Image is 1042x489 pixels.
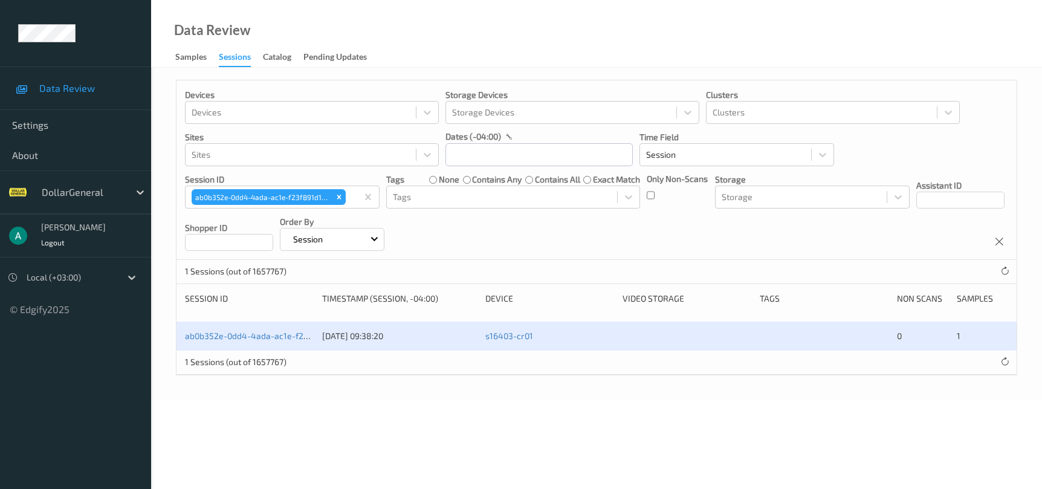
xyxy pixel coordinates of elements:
[535,173,580,186] label: contains all
[219,51,251,67] div: Sessions
[263,51,291,66] div: Catalog
[322,293,477,305] div: Timestamp (Session, -04:00)
[185,173,380,186] p: Session ID
[185,356,286,368] p: 1 Sessions (out of 1657767)
[760,293,888,305] div: Tags
[175,49,219,66] a: Samples
[472,173,522,186] label: contains any
[185,89,439,101] p: Devices
[175,51,207,66] div: Samples
[485,293,614,305] div: Device
[623,293,751,305] div: Video Storage
[706,89,960,101] p: Clusters
[957,331,960,341] span: 1
[280,216,384,228] p: Order By
[185,293,314,305] div: Session ID
[445,89,699,101] p: Storage Devices
[303,49,379,66] a: Pending Updates
[185,265,286,277] p: 1 Sessions (out of 1657767)
[322,330,477,342] div: [DATE] 09:38:20
[445,131,501,143] p: dates (-04:00)
[897,331,902,341] span: 0
[593,173,640,186] label: exact match
[219,49,263,67] a: Sessions
[303,51,367,66] div: Pending Updates
[639,131,834,143] p: Time Field
[897,293,948,305] div: Non Scans
[647,173,708,185] p: Only Non-Scans
[174,24,250,36] div: Data Review
[957,293,1008,305] div: Samples
[332,189,346,205] div: Remove ab0b352e-0dd4-4ada-ac1e-f23f891d1071
[192,189,332,205] div: ab0b352e-0dd4-4ada-ac1e-f23f891d1071
[185,131,439,143] p: Sites
[185,331,346,341] a: ab0b352e-0dd4-4ada-ac1e-f23f891d1071
[715,173,910,186] p: Storage
[439,173,459,186] label: none
[185,222,273,234] p: Shopper ID
[485,331,533,341] a: s16403-cr01
[263,49,303,66] a: Catalog
[386,173,404,186] p: Tags
[916,180,1005,192] p: Assistant ID
[289,233,327,245] p: Session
